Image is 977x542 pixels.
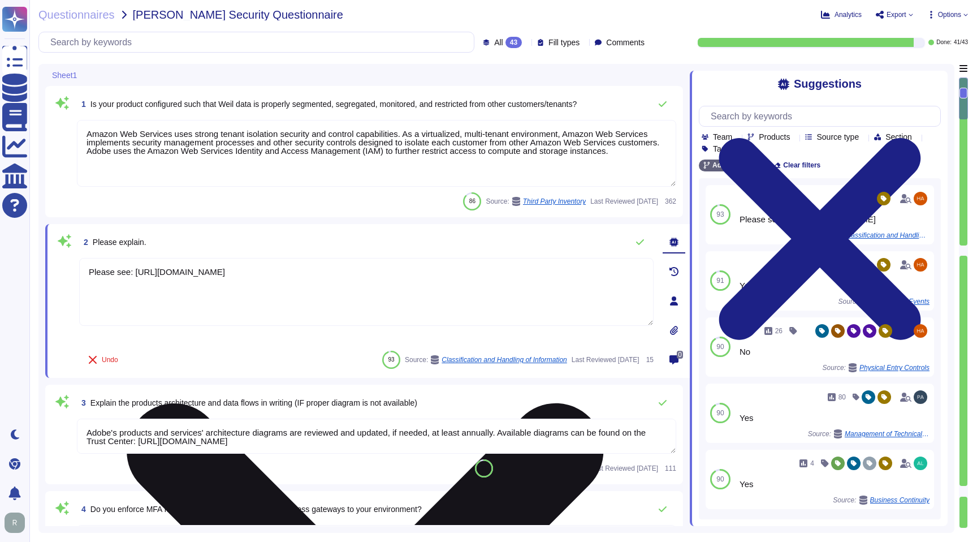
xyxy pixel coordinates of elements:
input: Search by keywords [705,106,940,126]
span: Source: [833,496,930,505]
span: 111 [663,465,676,472]
span: 93 [716,211,724,218]
input: Search by keywords [45,32,474,52]
span: Sheet1 [52,71,77,79]
span: Source: [808,429,930,438]
span: 90 [716,476,724,483]
span: 91 [716,277,724,284]
span: 0 [677,351,683,359]
span: 2 [79,238,88,246]
span: Business Continuity [870,497,930,504]
button: Analytics [821,10,862,19]
span: Questionnaires [38,9,115,20]
span: Comments [606,38,645,46]
img: user [914,192,927,205]
span: 3 [77,399,86,407]
span: Please explain. [93,238,146,247]
div: Yes [740,414,930,422]
textarea: Please see: [URL][DOMAIN_NAME] [79,258,654,326]
span: Fill types [548,38,580,46]
button: user [2,510,33,535]
span: Done: [936,40,952,45]
span: 4 [810,460,814,467]
span: Options [938,11,961,18]
span: 90 [716,343,724,350]
img: user [914,324,927,338]
span: Analytics [835,11,862,18]
textarea: Amazon Web Services uses strong tenant isolation security and control capabilities. As a virtuali... [77,120,676,187]
span: Third Party Inventory [523,198,586,205]
span: 86 [469,198,475,204]
img: user [5,513,25,533]
span: 4 [77,505,86,513]
span: All [494,38,503,46]
span: [PERSON_NAME] Security Questionnaire [133,9,343,20]
span: Source: [486,197,586,206]
span: Management of Technical Vulnerabilities [845,431,930,437]
img: user [914,258,927,272]
img: user [914,390,927,404]
textarea: Adobe's products and services' architecture diagrams are reviewed and updated, if needed, at leas... [77,419,676,454]
img: user [914,457,927,470]
div: 43 [505,37,522,48]
div: Yes [740,480,930,488]
span: Export [887,11,906,18]
span: 41 / 43 [954,40,968,45]
span: 1 [77,100,86,108]
span: Is your product configured such that Weil data is properly segmented, segregated, monitored, and ... [90,100,577,109]
span: Last Reviewed [DATE] [590,198,658,205]
span: 91 [481,465,487,471]
span: 93 [388,356,394,363]
span: 90 [716,410,724,416]
span: 80 [838,394,846,401]
span: 362 [663,198,676,205]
